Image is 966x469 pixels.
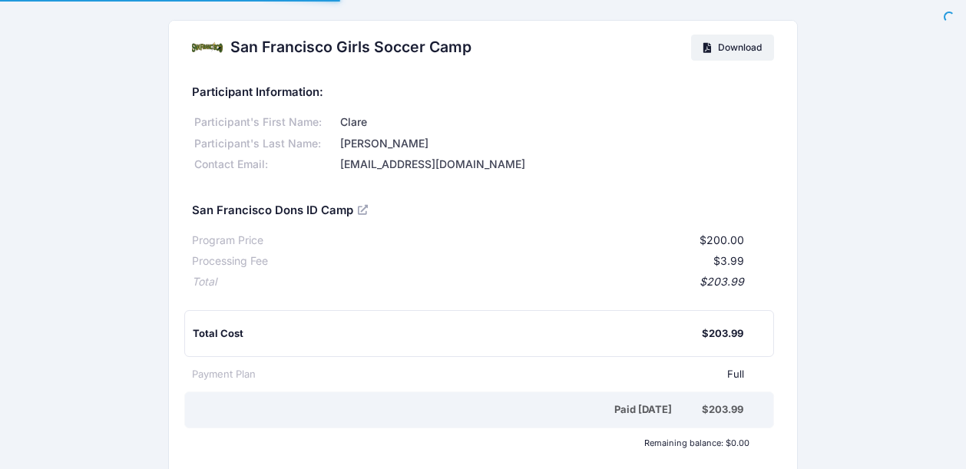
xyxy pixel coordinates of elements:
div: Full [256,367,745,382]
div: Processing Fee [192,253,268,269]
span: Download [718,41,762,53]
div: Clare [337,114,774,130]
div: Participant's Last Name: [192,136,338,152]
div: Participant's First Name: [192,114,338,130]
a: View Registration Details [358,203,370,216]
div: Total [192,274,217,290]
div: Contact Email: [192,157,338,173]
h2: San Francisco Girls Soccer Camp [230,38,471,56]
div: $203.99 [702,326,743,342]
div: [EMAIL_ADDRESS][DOMAIN_NAME] [337,157,774,173]
h5: Participant Information: [192,86,775,100]
div: [PERSON_NAME] [337,136,774,152]
div: $3.99 [268,253,745,269]
div: Remaining balance: $0.00 [184,438,757,448]
div: $203.99 [702,402,743,418]
span: $200.00 [700,233,744,246]
div: $203.99 [217,274,745,290]
h5: San Francisco Dons ID Camp [192,204,371,218]
div: Paid [DATE] [195,402,703,418]
a: Download [691,35,775,61]
div: Payment Plan [192,367,256,382]
div: Total Cost [193,326,703,342]
div: Program Price [192,233,263,249]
